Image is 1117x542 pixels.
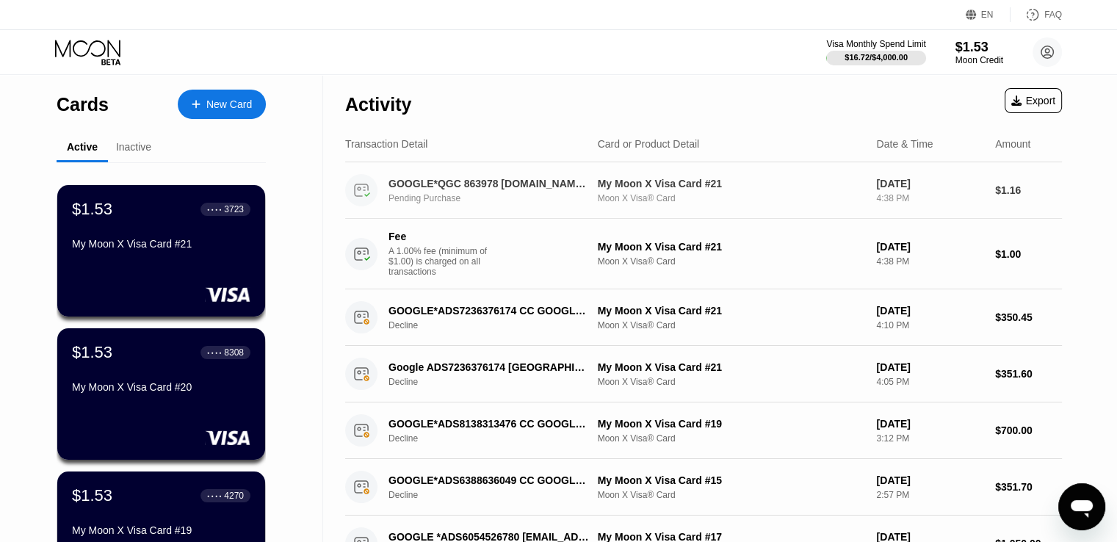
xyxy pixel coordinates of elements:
[876,320,983,330] div: 4:10 PM
[995,424,1062,436] div: $700.00
[995,138,1030,150] div: Amount
[598,474,865,486] div: My Moon X Visa Card #15
[207,207,222,212] div: ● ● ● ●
[57,94,109,115] div: Cards
[224,204,244,214] div: 3723
[72,486,112,505] div: $1.53
[72,238,250,250] div: My Moon X Visa Card #21
[598,433,865,444] div: Moon X Visa® Card
[345,402,1062,459] div: GOOGLE*ADS8138313476 CC GOOGLE.COMIEDeclineMy Moon X Visa Card #19Moon X Visa® Card[DATE]3:12 PM$...
[57,328,265,460] div: $1.53● ● ● ●8308My Moon X Visa Card #20
[224,491,244,501] div: 4270
[388,305,590,317] div: GOOGLE*ADS7236376174 CC GOOGLE.COMIE
[876,138,933,150] div: Date & Time
[72,343,112,362] div: $1.53
[206,98,252,111] div: New Card
[955,55,1003,65] div: Moon Credit
[67,141,98,153] div: Active
[876,433,983,444] div: 3:12 PM
[598,256,865,267] div: Moon X Visa® Card
[388,178,590,189] div: GOOGLE*QGC 863978 [DOMAIN_NAME][URL]
[72,200,112,219] div: $1.53
[345,219,1062,289] div: FeeA 1.00% fee (minimum of $1.00) is charged on all transactionsMy Moon X Visa Card #21Moon X Vis...
[1011,95,1055,106] div: Export
[598,138,700,150] div: Card or Product Detail
[598,377,865,387] div: Moon X Visa® Card
[116,141,151,153] div: Inactive
[995,248,1062,260] div: $1.00
[178,90,266,119] div: New Card
[995,368,1062,380] div: $351.60
[876,377,983,387] div: 4:05 PM
[388,231,491,242] div: Fee
[955,40,1003,55] div: $1.53
[598,193,865,203] div: Moon X Visa® Card
[845,53,908,62] div: $16.72 / $4,000.00
[966,7,1011,22] div: EN
[345,138,427,150] div: Transaction Detail
[1005,88,1062,113] div: Export
[955,40,1003,65] div: $1.53Moon Credit
[388,193,605,203] div: Pending Purchase
[1044,10,1062,20] div: FAQ
[876,305,983,317] div: [DATE]
[598,241,865,253] div: My Moon X Visa Card #21
[876,241,983,253] div: [DATE]
[995,481,1062,493] div: $351.70
[388,474,590,486] div: GOOGLE*ADS6388636049 CC GOOGLE.COMIE
[388,490,605,500] div: Decline
[207,494,222,498] div: ● ● ● ●
[598,361,865,373] div: My Moon X Visa Card #21
[345,94,411,115] div: Activity
[826,39,925,49] div: Visa Monthly Spend Limit
[876,418,983,430] div: [DATE]
[876,178,983,189] div: [DATE]
[876,474,983,486] div: [DATE]
[388,377,605,387] div: Decline
[1011,7,1062,22] div: FAQ
[388,418,590,430] div: GOOGLE*ADS8138313476 CC GOOGLE.COMIE
[995,184,1062,196] div: $1.16
[598,418,865,430] div: My Moon X Visa Card #19
[981,10,994,20] div: EN
[388,361,590,373] div: Google ADS7236376174 [GEOGRAPHIC_DATA] IE
[876,490,983,500] div: 2:57 PM
[388,246,499,277] div: A 1.00% fee (minimum of $1.00) is charged on all transactions
[388,433,605,444] div: Decline
[876,256,983,267] div: 4:38 PM
[72,381,250,393] div: My Moon X Visa Card #20
[598,320,865,330] div: Moon X Visa® Card
[345,289,1062,346] div: GOOGLE*ADS7236376174 CC GOOGLE.COMIEDeclineMy Moon X Visa Card #21Moon X Visa® Card[DATE]4:10 PM$...
[224,347,244,358] div: 8308
[57,185,265,317] div: $1.53● ● ● ●3723My Moon X Visa Card #21
[598,490,865,500] div: Moon X Visa® Card
[345,346,1062,402] div: Google ADS7236376174 [GEOGRAPHIC_DATA] IEDeclineMy Moon X Visa Card #21Moon X Visa® Card[DATE]4:0...
[72,524,250,536] div: My Moon X Visa Card #19
[876,361,983,373] div: [DATE]
[345,459,1062,516] div: GOOGLE*ADS6388636049 CC GOOGLE.COMIEDeclineMy Moon X Visa Card #15Moon X Visa® Card[DATE]2:57 PM$...
[598,178,865,189] div: My Moon X Visa Card #21
[826,39,925,65] div: Visa Monthly Spend Limit$16.72/$4,000.00
[388,320,605,330] div: Decline
[207,350,222,355] div: ● ● ● ●
[1058,483,1105,530] iframe: Кнопка запуска окна обмена сообщениями
[598,305,865,317] div: My Moon X Visa Card #21
[995,311,1062,323] div: $350.45
[876,193,983,203] div: 4:38 PM
[345,162,1062,219] div: GOOGLE*QGC 863978 [DOMAIN_NAME][URL]Pending PurchaseMy Moon X Visa Card #21Moon X Visa® Card[DATE...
